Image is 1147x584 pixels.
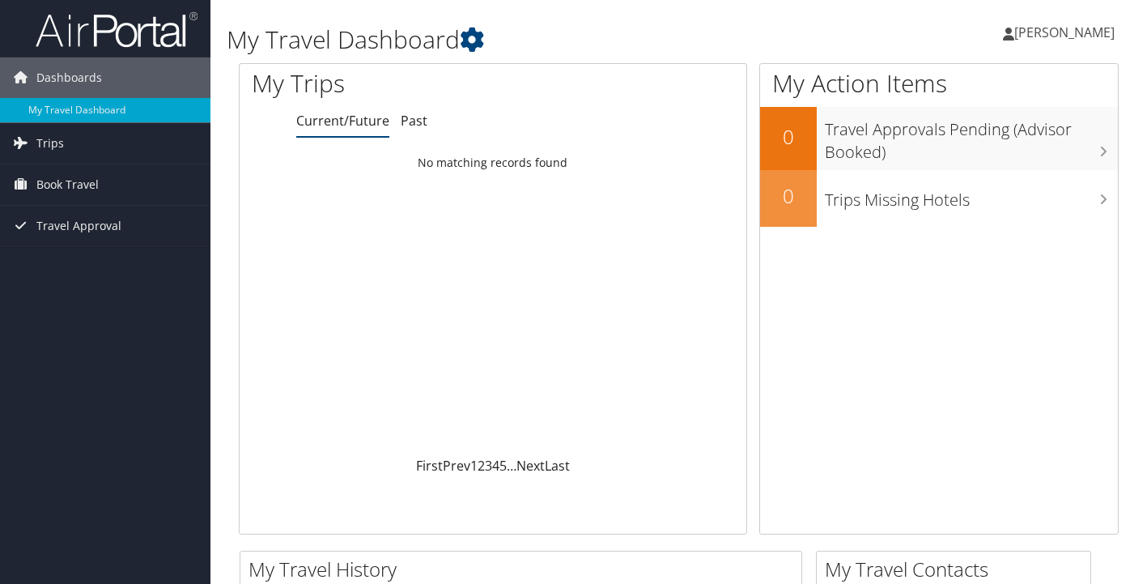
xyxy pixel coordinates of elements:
[296,112,389,130] a: Current/Future
[249,556,801,583] h2: My Travel History
[36,11,198,49] img: airportal-logo.png
[401,112,427,130] a: Past
[240,148,746,177] td: No matching records found
[760,123,817,151] h2: 0
[252,66,523,100] h1: My Trips
[825,181,1118,211] h3: Trips Missing Hotels
[1014,23,1115,41] span: [PERSON_NAME]
[36,164,99,205] span: Book Travel
[507,457,516,475] span: …
[760,107,1118,169] a: 0Travel Approvals Pending (Advisor Booked)
[1003,8,1131,57] a: [PERSON_NAME]
[825,110,1118,164] h3: Travel Approvals Pending (Advisor Booked)
[36,58,102,98] span: Dashboards
[516,457,545,475] a: Next
[227,23,830,57] h1: My Travel Dashboard
[499,457,507,475] a: 5
[443,457,470,475] a: Prev
[470,457,478,475] a: 1
[760,170,1118,227] a: 0Trips Missing Hotels
[416,457,443,475] a: First
[760,66,1118,100] h1: My Action Items
[492,457,499,475] a: 4
[485,457,492,475] a: 3
[36,206,121,246] span: Travel Approval
[36,123,64,164] span: Trips
[825,556,1090,583] h2: My Travel Contacts
[545,457,570,475] a: Last
[478,457,485,475] a: 2
[760,182,817,210] h2: 0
